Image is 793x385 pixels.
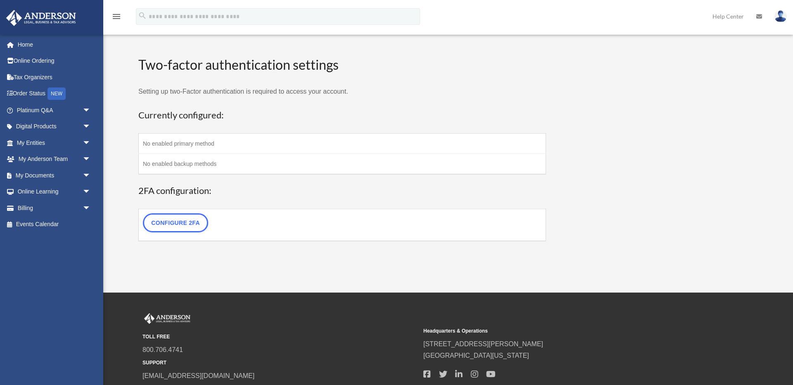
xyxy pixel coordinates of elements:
[6,36,103,53] a: Home
[423,352,529,359] a: [GEOGRAPHIC_DATA][US_STATE]
[83,167,99,184] span: arrow_drop_down
[142,313,192,324] img: Anderson Advisors Platinum Portal
[142,359,418,367] small: SUPPORT
[423,327,698,335] small: Headquarters & Operations
[6,151,103,168] a: My Anderson Teamarrow_drop_down
[774,10,787,22] img: User Pic
[6,135,103,151] a: My Entitiesarrow_drop_down
[6,53,103,69] a: Online Ordering
[83,184,99,201] span: arrow_drop_down
[83,151,99,168] span: arrow_drop_down
[138,56,546,74] h2: Two-factor authentication settings
[139,154,546,174] td: No enabled backup methods
[139,133,546,154] td: No enabled primary method
[83,135,99,151] span: arrow_drop_down
[423,340,543,347] a: [STREET_ADDRESS][PERSON_NAME]
[6,216,103,233] a: Events Calendar
[6,200,103,216] a: Billingarrow_drop_down
[142,346,183,353] a: 800.706.4741
[112,14,121,21] a: menu
[138,11,147,20] i: search
[47,87,66,100] div: NEW
[6,167,103,184] a: My Documentsarrow_drop_down
[142,333,418,341] small: TOLL FREE
[138,109,546,122] h3: Currently configured:
[6,118,103,135] a: Digital Productsarrow_drop_down
[83,118,99,135] span: arrow_drop_down
[112,12,121,21] i: menu
[6,184,103,200] a: Online Learningarrow_drop_down
[138,184,546,197] h3: 2FA configuration:
[138,86,546,97] p: Setting up two-Factor authentication is required to access your account.
[6,102,103,118] a: Platinum Q&Aarrow_drop_down
[143,213,208,232] a: Configure 2FA
[142,372,254,379] a: [EMAIL_ADDRESS][DOMAIN_NAME]
[6,85,103,102] a: Order StatusNEW
[83,200,99,217] span: arrow_drop_down
[4,10,78,26] img: Anderson Advisors Platinum Portal
[83,102,99,119] span: arrow_drop_down
[6,69,103,85] a: Tax Organizers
